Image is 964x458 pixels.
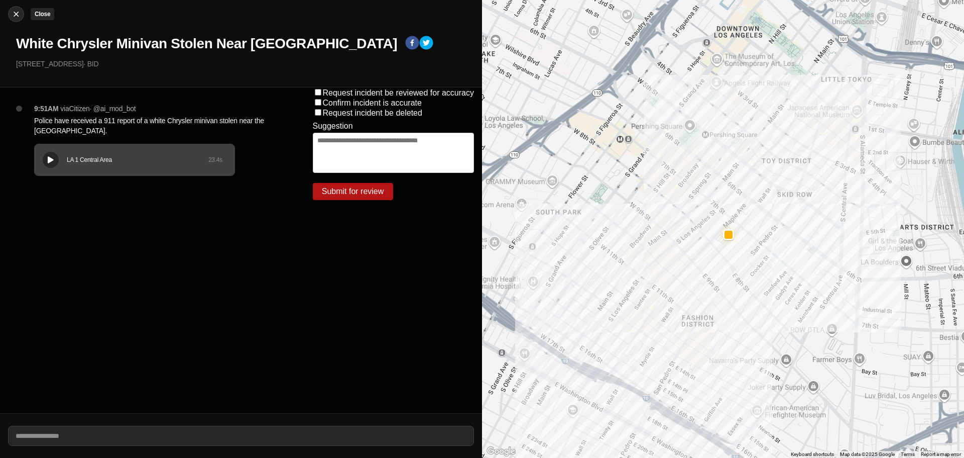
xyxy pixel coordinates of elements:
label: Request incident be deleted [323,109,422,117]
button: facebook [405,36,419,52]
img: Google [485,445,518,458]
button: Keyboard shortcuts [791,451,834,458]
button: cancelClose [8,6,24,22]
label: Confirm incident is accurate [323,99,422,107]
div: 23.4 s [208,156,222,164]
p: [STREET_ADDRESS] · BID [16,59,474,69]
a: Terms (opens in new tab) [901,451,915,457]
a: Open this area in Google Maps (opens a new window) [485,445,518,458]
button: twitter [419,36,433,52]
span: Map data ©2025 Google [840,451,895,457]
button: Submit for review [313,183,393,200]
h1: White Chrysler Minivan Stolen Near [GEOGRAPHIC_DATA] [16,35,397,53]
p: 9:51AM [34,104,58,114]
a: Report a map error [921,451,961,457]
label: Suggestion [313,122,353,131]
label: Request incident be reviewed for accuracy [323,88,474,97]
small: Close [35,11,50,18]
div: LA 1 Central Area [67,156,208,164]
p: Police have received a 911 report of a white Chrysler minivan stolen near the [GEOGRAPHIC_DATA]. [34,116,273,136]
img: cancel [11,9,21,19]
p: via Citizen · @ ai_mod_bot [60,104,136,114]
